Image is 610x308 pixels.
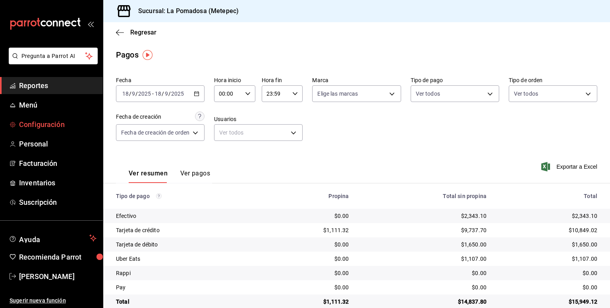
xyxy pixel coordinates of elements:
[6,58,98,66] a: Pregunta a Parrot AI
[164,90,168,97] input: --
[499,193,597,199] div: Total
[162,90,164,97] span: /
[361,283,486,291] div: $0.00
[268,226,349,234] div: $1,111.32
[130,29,156,36] span: Regresar
[499,283,597,291] div: $0.00
[135,90,138,97] span: /
[361,193,486,199] div: Total sin propina
[154,90,162,97] input: --
[19,80,97,91] span: Reportes
[19,139,97,149] span: Personal
[262,77,303,83] label: Hora fin
[499,212,597,220] div: $2,343.10
[214,77,255,83] label: Hora inicio
[10,296,97,305] span: Sugerir nueva función
[312,77,401,83] label: Marca
[116,49,139,61] div: Pagos
[411,77,499,83] label: Tipo de pago
[122,90,129,97] input: --
[21,52,85,60] span: Pregunta a Parrot AI
[499,241,597,248] div: $1,650.00
[180,169,210,183] button: Ver pagos
[317,90,358,98] span: Elige las marcas
[116,226,255,234] div: Tarjeta de crédito
[129,169,210,183] div: navigation tabs
[116,212,255,220] div: Efectivo
[361,255,486,263] div: $1,107.00
[168,90,171,97] span: /
[143,50,152,60] img: Tooltip marker
[19,177,97,188] span: Inventarios
[152,90,154,97] span: -
[214,116,303,122] label: Usuarios
[361,241,486,248] div: $1,650.00
[19,119,97,130] span: Configuración
[116,193,255,199] div: Tipo de pago
[19,252,97,262] span: Recomienda Parrot
[514,90,538,98] span: Ver todos
[129,169,168,183] button: Ver resumen
[171,90,184,97] input: ----
[499,226,597,234] div: $10,849.02
[499,298,597,306] div: $15,949.12
[268,269,349,277] div: $0.00
[132,6,239,16] h3: Sucursal: La Pomadosa (Metepec)
[19,100,97,110] span: Menú
[268,298,349,306] div: $1,111.32
[361,212,486,220] div: $2,343.10
[361,226,486,234] div: $9,737.70
[131,90,135,97] input: --
[268,212,349,220] div: $0.00
[19,197,97,208] span: Suscripción
[543,162,597,171] button: Exportar a Excel
[268,255,349,263] div: $0.00
[416,90,440,98] span: Ver todos
[499,255,597,263] div: $1,107.00
[116,241,255,248] div: Tarjeta de débito
[268,193,349,199] div: Propina
[19,158,97,169] span: Facturación
[116,283,255,291] div: Pay
[116,113,161,121] div: Fecha de creación
[138,90,151,97] input: ----
[121,129,189,137] span: Fecha de creación de orden
[268,241,349,248] div: $0.00
[19,271,97,282] span: [PERSON_NAME]
[116,77,205,83] label: Fecha
[361,269,486,277] div: $0.00
[499,269,597,277] div: $0.00
[116,269,255,277] div: Rappi
[509,77,597,83] label: Tipo de orden
[214,124,303,141] div: Ver todos
[9,48,98,64] button: Pregunta a Parrot AI
[268,283,349,291] div: $0.00
[87,21,94,27] button: open_drawer_menu
[116,255,255,263] div: Uber Eats
[116,29,156,36] button: Regresar
[116,298,255,306] div: Total
[129,90,131,97] span: /
[361,298,486,306] div: $14,837.80
[156,193,162,199] svg: Los pagos realizados con Pay y otras terminales son montos brutos.
[19,233,86,243] span: Ayuda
